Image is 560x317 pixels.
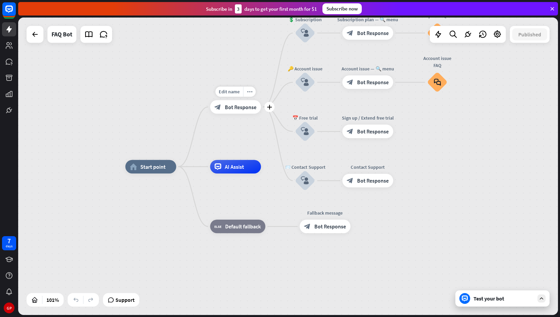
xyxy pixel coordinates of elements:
[51,26,72,43] div: FAQ Bot
[301,29,309,37] i: block_user_input
[301,177,309,185] i: block_user_input
[347,30,353,36] i: block_bot_response
[322,3,362,14] div: Subscribe now
[337,115,398,121] div: Sign up / Extend free trial
[337,164,398,170] div: Contact Support
[347,177,353,184] i: block_bot_response
[247,89,252,94] i: more_horiz
[337,65,398,72] div: Account issue — 🔍 menu
[214,223,221,230] i: block_fallback
[4,303,14,313] div: GP
[337,16,398,23] div: Subscription plan — 🔍 menu
[214,103,221,110] i: block_bot_response
[7,238,11,244] div: 7
[219,89,240,95] span: Edit name
[422,55,453,69] div: Account issue FAQ
[474,295,534,302] div: Test your bot
[6,244,12,249] div: days
[225,223,261,230] span: Default fallback
[285,65,325,72] div: 🔑 Account issue
[357,79,389,86] span: Bot Response
[285,16,325,23] div: 💲 Subscription
[115,294,135,305] span: Support
[285,115,325,121] div: 📅 Free trial
[267,104,272,109] i: plus
[140,163,166,170] span: Start point
[301,127,309,135] i: block_user_input
[357,177,389,184] span: Bot Response
[512,28,547,40] button: Published
[2,236,16,250] a: 7 days
[5,3,26,23] button: Open LiveChat chat widget
[314,223,346,230] span: Bot Response
[434,78,441,86] i: block_faq
[130,163,137,170] i: home_2
[44,294,61,305] div: 101%
[235,4,242,13] div: 3
[357,128,389,135] span: Bot Response
[301,78,309,86] i: block_user_input
[347,79,353,86] i: block_bot_response
[357,30,389,36] span: Bot Response
[294,210,355,216] div: Fallback message
[285,164,325,170] div: 📨 Contact Support
[225,103,257,110] span: Bot Response
[225,163,244,170] span: AI Assist
[206,4,317,13] div: Subscribe in days to get your first month for $1
[304,223,311,230] i: block_bot_response
[347,128,353,135] i: block_bot_response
